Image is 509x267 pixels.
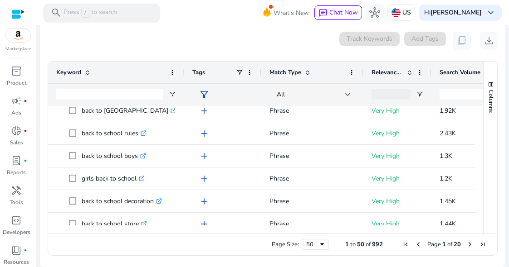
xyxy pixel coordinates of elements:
[372,192,423,210] p: Very High
[440,219,456,228] span: 1.44K
[7,168,26,176] p: Reports
[402,241,409,248] div: First Page
[5,46,31,52] p: Marketplace
[269,68,301,76] span: Match Type
[314,5,362,20] button: chatChat Now
[192,68,205,76] span: Tags
[372,169,423,188] p: Very High
[6,29,30,42] img: amazon.svg
[372,240,383,248] span: 992
[82,169,145,188] p: girls back to school
[199,151,210,162] span: add
[466,241,474,248] div: Next Page
[56,68,81,76] span: Keyword
[357,240,364,248] span: 50
[484,35,494,46] span: download
[169,91,176,98] button: Open Filter Menu
[416,91,423,98] button: Open Filter Menu
[440,68,480,76] span: Search Volume
[372,101,423,120] p: Very High
[366,4,384,22] button: hub
[11,215,22,226] span: code_blocks
[10,138,23,147] p: Sales
[431,8,482,17] b: [PERSON_NAME]
[427,240,441,248] span: Page
[199,173,210,184] span: add
[24,99,27,103] span: fiber_manual_record
[82,147,146,165] p: back to school boys
[199,89,210,100] span: filter_alt
[199,128,210,139] span: add
[424,10,482,16] p: Hi
[82,192,162,210] p: back to school decoration
[415,241,422,248] div: Previous Page
[64,8,117,18] p: Press to search
[51,7,62,18] span: search
[82,124,147,143] p: back to school rules
[440,174,452,183] span: 1.2K
[302,239,329,250] div: Page Size
[479,241,486,248] div: Last Page
[306,240,318,248] div: 50
[318,9,328,18] span: chat
[272,240,299,248] div: Page Size:
[442,240,446,248] span: 1
[440,106,456,115] span: 1.92K
[402,5,411,20] p: US
[454,240,461,248] span: 20
[345,240,349,248] span: 1
[269,192,355,210] p: Phrase
[199,196,210,207] span: add
[487,90,495,113] span: Columns
[56,89,163,100] input: Keyword Filter Input
[7,79,26,87] p: Product
[82,215,147,233] p: back to school store
[24,159,27,162] span: fiber_manual_record
[11,185,22,196] span: handyman
[372,124,423,143] p: Very High
[10,198,23,206] p: Tools
[372,147,423,165] p: Very High
[485,7,496,18] span: keyboard_arrow_down
[11,125,22,136] span: donut_small
[372,215,423,233] p: Very High
[4,258,29,266] p: Resources
[11,109,21,117] p: Ads
[369,7,380,18] span: hub
[480,32,498,50] button: download
[199,105,210,116] span: add
[440,197,456,205] span: 1.45K
[447,240,452,248] span: of
[11,245,22,256] span: book_4
[440,152,452,160] span: 1.3K
[392,8,401,17] img: us.svg
[82,101,176,120] p: back to [GEOGRAPHIC_DATA]
[269,169,355,188] p: Phrase
[269,101,355,120] p: Phrase
[277,90,285,99] span: All
[440,89,501,100] input: Search Volume Filter Input
[11,66,22,76] span: inventory_2
[269,124,355,143] p: Phrase
[24,129,27,133] span: fiber_manual_record
[11,95,22,106] span: campaign
[372,68,403,76] span: Relevance Score
[274,5,309,21] span: What's New
[269,147,355,165] p: Phrase
[199,219,210,229] span: add
[366,240,371,248] span: of
[329,8,358,17] span: Chat Now
[440,129,456,138] span: 2.43K
[3,228,30,236] p: Developers
[24,248,27,252] span: fiber_manual_record
[11,155,22,166] span: lab_profile
[350,240,356,248] span: to
[269,215,355,233] p: Phrase
[81,8,89,18] span: /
